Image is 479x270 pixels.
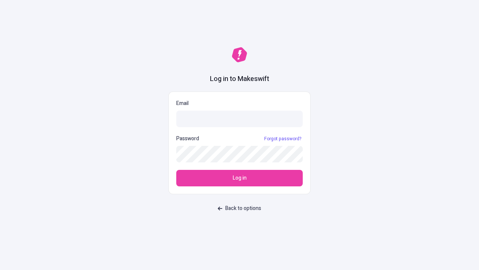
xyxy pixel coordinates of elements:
[210,74,269,84] h1: Log in to Makeswift
[176,99,303,108] p: Email
[233,174,247,182] span: Log in
[213,202,266,215] button: Back to options
[176,170,303,186] button: Log in
[176,135,199,143] p: Password
[263,136,303,142] a: Forgot password?
[225,204,261,213] span: Back to options
[176,111,303,127] input: Email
